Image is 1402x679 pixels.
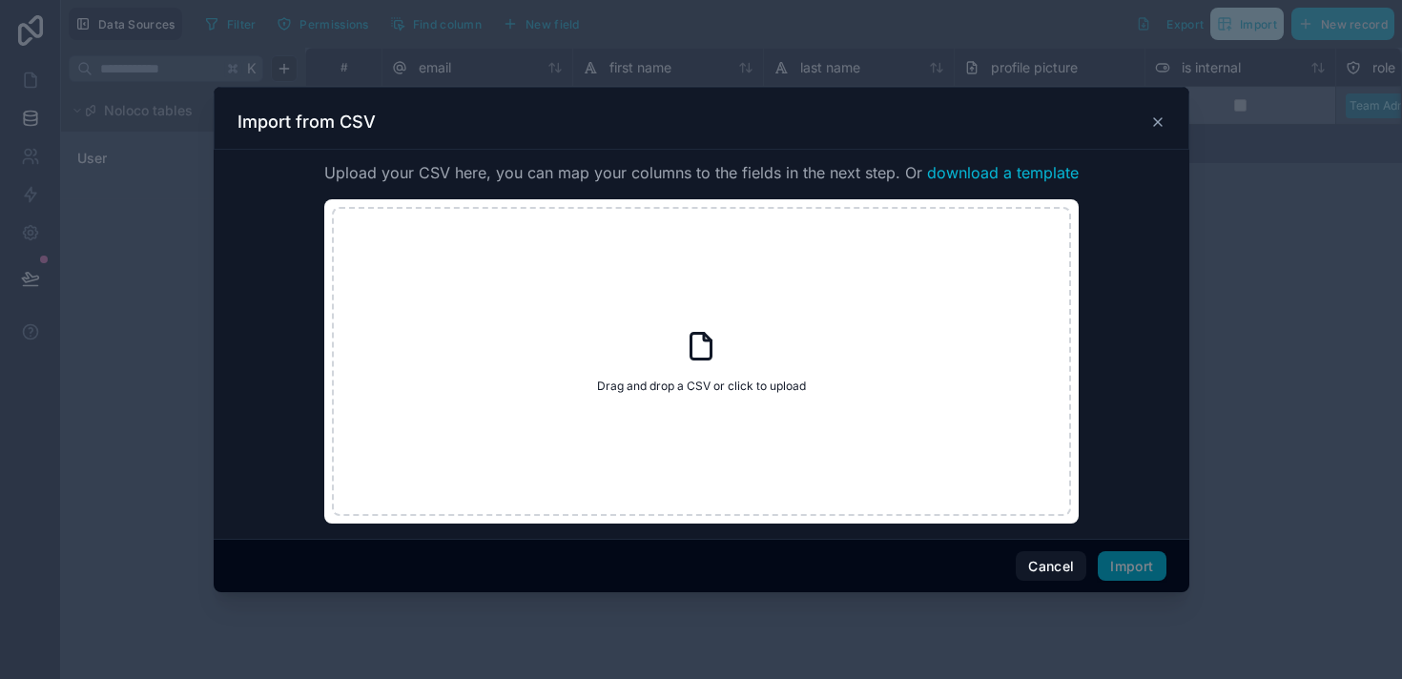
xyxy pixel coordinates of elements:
span: Upload your CSV here, you can map your columns to the fields in the next step. Or [324,161,1079,184]
button: download a template [927,161,1079,184]
h3: Import from CSV [237,111,376,134]
span: Drag and drop a CSV or click to upload [597,379,806,394]
button: Cancel [1016,551,1086,582]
